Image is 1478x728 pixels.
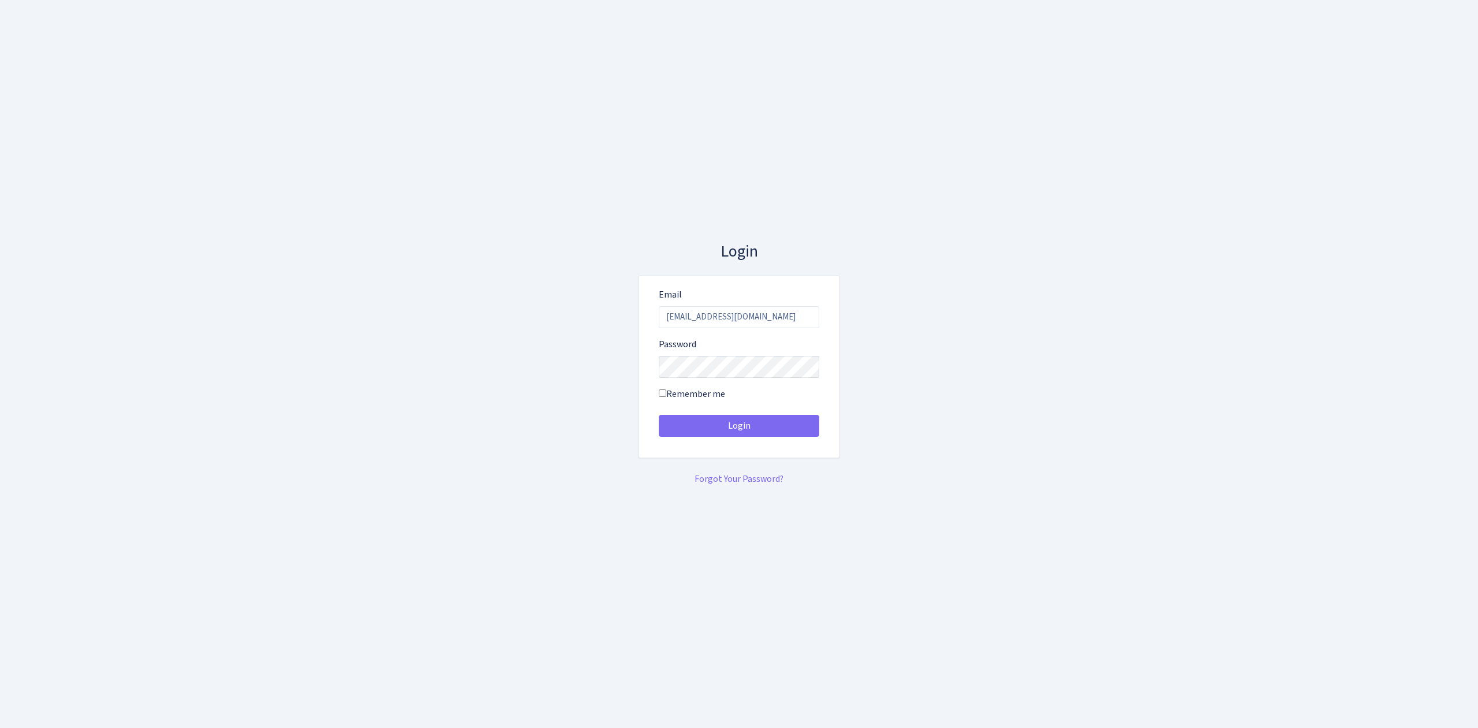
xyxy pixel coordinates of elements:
[659,288,682,302] label: Email
[659,337,696,351] label: Password
[659,387,725,401] label: Remember me
[695,473,783,485] a: Forgot Your Password?
[659,389,666,397] input: Remember me
[659,415,819,437] button: Login
[638,242,840,262] h3: Login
